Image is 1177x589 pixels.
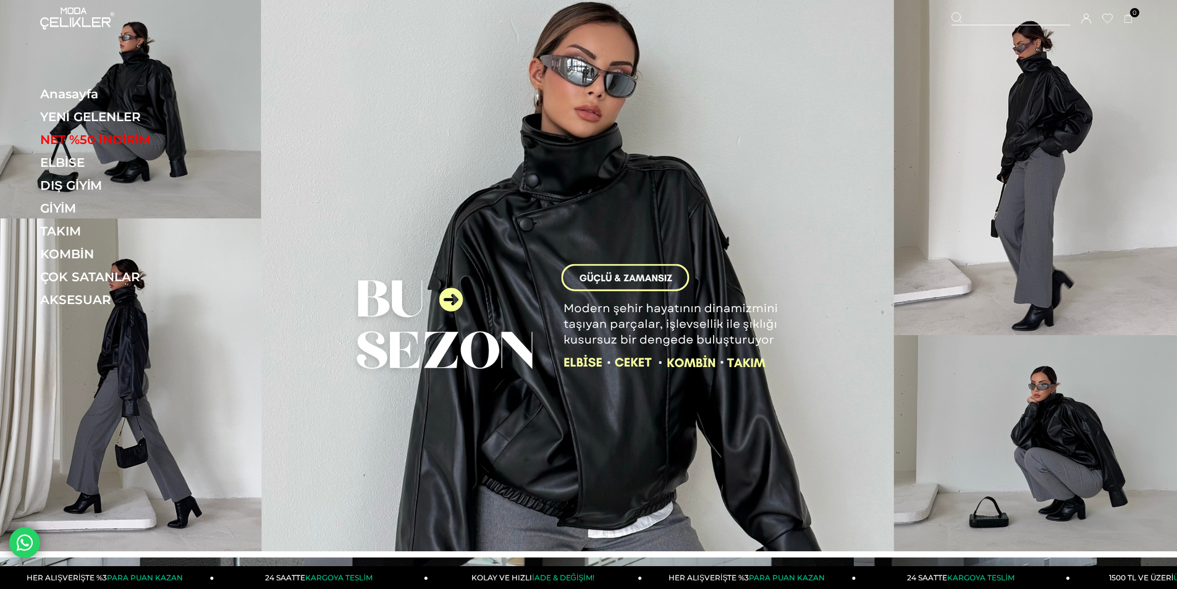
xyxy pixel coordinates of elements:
[40,178,210,193] a: DIŞ GİYİM
[642,566,856,589] a: HER ALIŞVERİŞTE %3PARA PUAN KAZAN
[40,247,210,261] a: KOMBİN
[1124,14,1133,23] a: 0
[749,573,825,582] span: PARA PUAN KAZAN
[532,573,594,582] span: İADE & DEĞİŞİM!
[40,109,210,124] a: YENİ GELENLER
[107,573,183,582] span: PARA PUAN KAZAN
[305,573,372,582] span: KARGOYA TESLİM
[40,224,210,239] a: TAKIM
[428,566,642,589] a: KOLAY VE HIZLIİADE & DEĞİŞİM!
[40,132,210,147] a: NET %50 İNDİRİM
[40,269,210,284] a: ÇOK SATANLAR
[40,201,210,216] a: GİYİM
[856,566,1070,589] a: 24 SAATTEKARGOYA TESLİM
[947,573,1014,582] span: KARGOYA TESLİM
[40,7,114,30] img: logo
[40,87,210,101] a: Anasayfa
[40,155,210,170] a: ELBİSE
[40,292,210,307] a: AKSESUAR
[1130,8,1139,17] span: 0
[214,566,428,589] a: 24 SAATTEKARGOYA TESLİM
